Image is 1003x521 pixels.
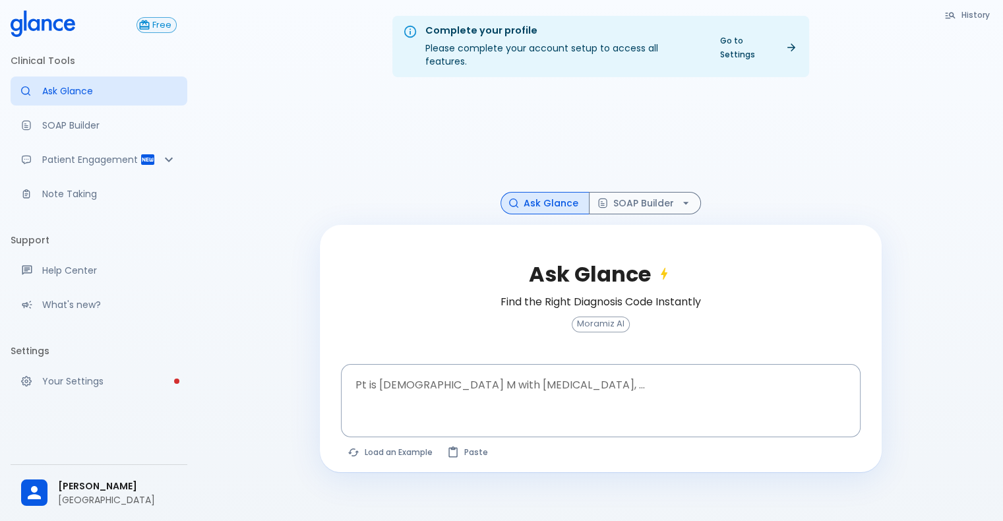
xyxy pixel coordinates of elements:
[938,5,998,24] button: History
[572,319,629,329] span: Moramiz AI
[501,192,590,215] button: Ask Glance
[137,17,187,33] a: Click to view or change your subscription
[11,77,187,106] a: Moramiz: Find ICD10AM codes instantly
[11,470,187,516] div: [PERSON_NAME][GEOGRAPHIC_DATA]
[11,290,187,319] div: Recent updates and feature releases
[11,335,187,367] li: Settings
[11,111,187,140] a: Docugen: Compose a clinical documentation in seconds
[529,262,672,287] h2: Ask Glance
[42,298,177,311] p: What's new?
[58,493,177,506] p: [GEOGRAPHIC_DATA]
[11,367,187,396] a: Please complete account setup
[42,375,177,388] p: Your Settings
[42,84,177,98] p: Ask Glance
[425,20,702,73] div: Please complete your account setup to access all features.
[58,479,177,493] span: [PERSON_NAME]
[11,256,187,285] a: Get help from our support team
[137,17,177,33] button: Free
[712,31,804,64] a: Go to Settings
[42,119,177,132] p: SOAP Builder
[341,443,441,462] button: Load a random example
[11,179,187,208] a: Advanced note-taking
[11,224,187,256] li: Support
[441,443,496,462] button: Paste from clipboard
[11,45,187,77] li: Clinical Tools
[501,293,701,311] h6: Find the Right Diagnosis Code Instantly
[42,187,177,200] p: Note Taking
[42,264,177,277] p: Help Center
[148,20,176,30] span: Free
[425,24,702,38] div: Complete your profile
[42,153,140,166] p: Patient Engagement
[11,145,187,174] div: Patient Reports & Referrals
[589,192,701,215] button: SOAP Builder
